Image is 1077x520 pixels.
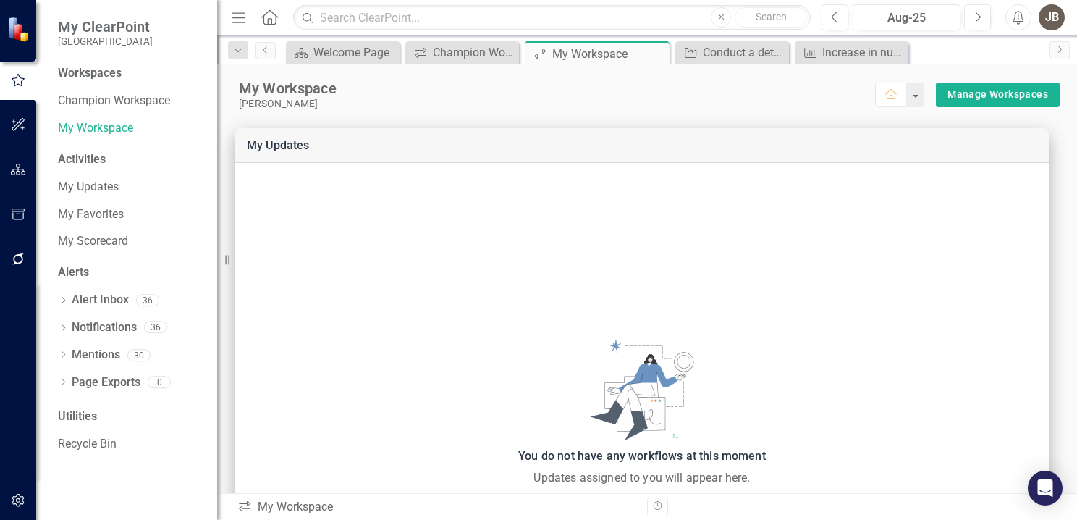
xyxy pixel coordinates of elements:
a: Conduct a detailed assessment of the current park facilities distribution across the county. [679,43,785,62]
div: Open Intercom Messenger [1028,471,1063,506]
div: Alerts [58,264,203,281]
a: Page Exports [72,374,140,391]
a: Increase in number of parks per 1,000 residents, per National Recreation and Parks Association [798,43,905,62]
span: My ClearPoint [58,18,153,35]
a: Welcome Page [290,43,396,62]
div: Increase in number of parks per 1,000 residents, per National Recreation and Parks Association [822,43,905,62]
span: Search [756,11,787,22]
div: [PERSON_NAME] [239,98,875,110]
input: Search ClearPoint... [293,5,811,30]
button: JB [1039,4,1065,30]
div: 30 [127,349,151,361]
div: Updates assigned to you will appear here. [242,469,1042,487]
div: 36 [144,322,167,334]
div: Champion Workspace [433,43,515,62]
div: Conduct a detailed assessment of the current park facilities distribution across the county. [703,43,785,62]
div: Aug-25 [858,9,955,27]
div: split button [936,83,1060,107]
a: Recycle Bin [58,436,203,453]
small: [GEOGRAPHIC_DATA] [58,35,153,47]
div: 36 [136,294,159,306]
div: My Workspace [552,45,666,63]
a: My Updates [58,179,203,196]
button: Aug-25 [853,4,960,30]
div: My Workspace [237,499,636,516]
a: My Updates [247,138,310,152]
a: Notifications [72,319,137,336]
a: My Favorites [58,206,203,223]
a: Mentions [72,347,120,364]
div: Welcome Page [313,43,396,62]
div: You do not have any workflows at this moment [242,446,1042,466]
div: My Workspace [239,79,875,98]
a: Champion Workspace [58,93,203,109]
div: Workspaces [58,65,122,82]
img: ClearPoint Strategy [7,17,33,42]
div: Utilities [58,408,203,425]
a: My Scorecard [58,233,203,250]
a: Champion Workspace [409,43,515,62]
div: Activities [58,151,203,168]
div: 0 [148,377,171,389]
a: Alert Inbox [72,292,129,309]
a: My Workspace [58,120,203,137]
a: Manage Workspaces [947,85,1048,104]
button: Manage Workspaces [936,83,1060,107]
button: Search [735,7,807,28]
